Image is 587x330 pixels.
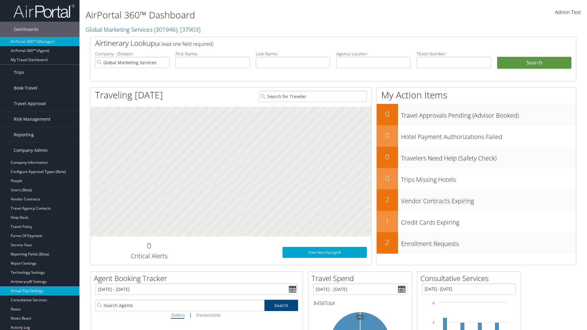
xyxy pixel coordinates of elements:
h1: Traveling [DATE] [95,89,163,101]
label: Agency Locator: [336,51,411,57]
span: Admin Test [555,9,581,16]
a: 0Travelers Need Help (Safety Check) [377,147,576,168]
h2: 0 [377,173,398,183]
h2: Travel Spend [312,273,412,284]
span: Travel Approval [14,96,46,111]
label: Ticket Number: [417,51,491,57]
a: 1Credit Cards Expiring [377,211,576,232]
h2: 2 [377,194,398,205]
h2: Airtinerary Lookup [95,38,531,48]
h2: 0 [377,109,398,119]
a: Search [264,300,298,311]
h2: 0 [377,130,398,141]
h2: 0 [377,152,398,162]
h3: Credit Cards Expiring [401,215,576,227]
h3: Hotel Payment Authorizations Failed [401,130,576,141]
h3: Critical Alerts [95,252,203,260]
a: 0Hotel Payment Authorizations Failed [377,125,576,147]
a: 2Vendor Contracts Expiring [377,189,576,211]
h3: Enrollment Requests [401,237,576,248]
div: | [95,311,298,319]
h2: 2 [377,237,398,248]
span: Company Admin [14,143,48,158]
a: 0Travel Approvals Pending (Advisor Booked) [377,104,576,125]
h3: Travelers Need Help (Safety Check) [401,151,576,163]
span: Reporting [14,127,34,142]
tspan: 6 [433,301,434,305]
tspan: 0% [358,316,363,319]
i: Transactions [196,312,220,318]
a: Global Marketing Services [86,25,201,34]
span: $458 [313,300,324,306]
span: Risk Management [14,112,50,127]
span: , [ 37903 ] [177,25,201,34]
span: Trips [14,65,24,80]
h1: AirPortal 360™ Dashboard [86,9,416,21]
h6: Total [313,300,407,306]
span: Dashboards [14,22,39,37]
h2: Consultative Services [420,273,521,284]
h2: 0 [95,240,203,251]
h2: Agent Booking Tracker [94,273,303,284]
button: Search [497,57,571,69]
a: Admin Test [555,3,581,22]
input: Search Agents [95,300,264,311]
span: (at least one field required) [155,41,213,47]
a: 0Trips Missing Hotels [377,168,576,189]
h2: 1 [377,216,398,226]
span: ( 301946 ) [154,25,177,34]
input: Search for Traveler [259,91,367,102]
tspan: 4 [433,321,434,324]
label: Company - Division: [95,51,169,57]
h1: My Action Items [377,89,576,101]
img: airportal-logo.png [13,4,75,18]
a: View SecurityLogic® [282,247,367,258]
i: Dollars [171,312,184,318]
h3: Vendor Contracts Expiring [401,194,576,205]
span: Book Travel [14,80,37,96]
h3: Trips Missing Hotels [401,172,576,184]
label: First Name: [175,51,250,57]
label: Last Name: [256,51,330,57]
a: 2Enrollment Requests [377,232,576,254]
h3: Travel Approvals Pending (Advisor Booked) [401,108,576,120]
